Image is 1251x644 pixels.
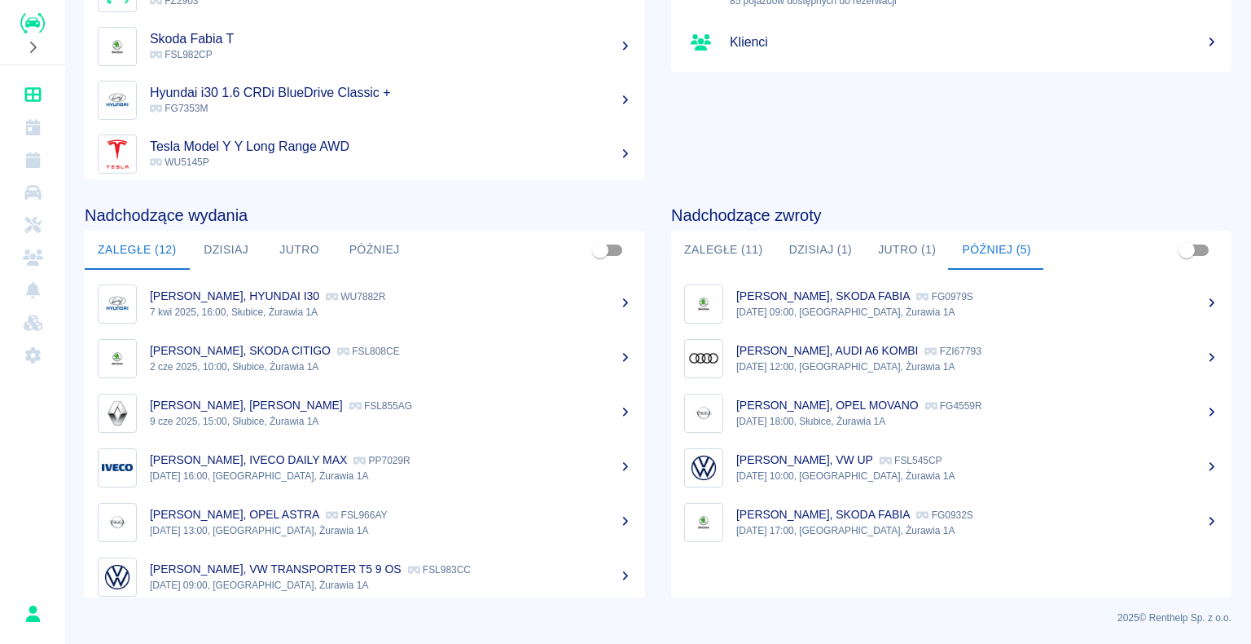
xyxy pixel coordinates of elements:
[326,509,387,521] p: FSL966AY
[102,452,133,483] img: Image
[730,34,1218,51] h5: Klienci
[736,508,910,521] p: [PERSON_NAME], SKODA FABIA
[949,231,1044,270] button: Później (5)
[150,344,331,357] p: [PERSON_NAME], SKODA CITIGO
[688,289,719,320] img: Image
[671,205,1231,225] h4: Nadchodzące zwroty
[585,235,616,266] span: Pokaż przypisane tylko do mnie
[20,37,45,58] button: Rozwiń nawigację
[7,307,59,339] a: Widget WWW
[671,386,1231,440] a: Image[PERSON_NAME], OPEL MOVANO FG4559R[DATE] 18:00, Słubice, Żurawia 1A
[671,440,1231,495] a: Image[PERSON_NAME], VW UP FSL545CP[DATE] 10:00, [GEOGRAPHIC_DATA], Żurawia 1A
[85,611,1231,625] p: 2025 © Renthelp Sp. z o.o.
[916,291,972,302] p: FG0979S
[7,78,59,111] a: Dashboard
[671,20,1231,65] a: Klienci
[150,85,632,101] h5: Hyundai i30 1.6 CRDi BlueDrive Classic +
[85,127,645,181] a: ImageTesla Model Y Y Long Range AWD WU5145P
[688,343,719,374] img: Image
[880,455,942,466] p: FSL545CP
[85,440,645,495] a: Image[PERSON_NAME], IVECO DAILY MAX PP7029R[DATE] 16:00, [GEOGRAPHIC_DATA], Żurawia 1A
[85,495,645,549] a: Image[PERSON_NAME], OPEL ASTRA FSL966AY[DATE] 13:00, [GEOGRAPHIC_DATA], Żurawia 1A
[7,176,59,209] a: Flota
[102,562,133,593] img: Image
[102,343,133,374] img: Image
[736,414,1218,429] p: [DATE] 18:00, Słubice, Żurawia 1A
[776,231,866,270] button: Dzisiaj (1)
[150,578,632,593] p: [DATE] 09:00, [GEOGRAPHIC_DATA], Żurawia 1A
[7,143,59,176] a: Rezerwacje
[688,507,719,538] img: Image
[85,331,645,386] a: Image[PERSON_NAME], SKODA CITIGO FSL808CE2 cze 2025, 10:00, Słubice, Żurawia 1A
[150,469,632,483] p: [DATE] 16:00, [GEOGRAPHIC_DATA], Żurawia 1A
[736,523,1218,538] p: [DATE] 17:00, [GEOGRAPHIC_DATA], Żurawia 1A
[102,31,133,62] img: Image
[85,205,645,225] h4: Nadchodzące wydania
[150,359,632,374] p: 2 cze 2025, 10:00, Słubice, Żurawia 1A
[916,509,972,521] p: FG0932S
[7,111,59,143] a: Kalendarz
[736,399,919,412] p: [PERSON_NAME], OPEL MOVANO
[150,399,343,412] p: [PERSON_NAME], [PERSON_NAME]
[150,31,632,47] h5: Skoda Fabia T
[150,157,209,168] span: WU5145P
[865,231,949,270] button: Jutro (1)
[150,414,632,429] p: 9 cze 2025, 15:00, Słubice, Żurawia 1A
[85,20,645,73] a: ImageSkoda Fabia T FSL982CP
[326,291,385,302] p: WU7882R
[102,398,133,429] img: Image
[671,276,1231,331] a: Image[PERSON_NAME], SKODA FABIA FG0979S[DATE] 09:00, [GEOGRAPHIC_DATA], Żurawia 1A
[1171,235,1202,266] span: Pokaż przypisane tylko do mnie
[736,305,1218,320] p: [DATE] 09:00, [GEOGRAPHIC_DATA], Żurawia 1A
[671,231,776,270] button: Zaległe (11)
[150,523,632,538] p: [DATE] 13:00, [GEOGRAPHIC_DATA], Żurawia 1A
[408,564,471,576] p: FSL983CC
[353,455,410,466] p: PP7029R
[263,231,336,270] button: Jutro
[85,386,645,440] a: Image[PERSON_NAME], [PERSON_NAME] FSL855AG9 cze 2025, 15:00, Słubice, Żurawia 1A
[925,400,982,412] p: FG4559R
[190,231,263,270] button: Dzisiaj
[349,400,412,412] p: FSL855AG
[688,398,719,429] img: Image
[85,73,645,127] a: ImageHyundai i30 1.6 CRDi BlueDrive Classic + FG7353M
[20,13,45,33] img: Renthelp
[336,231,413,270] button: Później
[85,549,645,604] a: Image[PERSON_NAME], VW TRANSPORTER T5 9 OS FSL983CC[DATE] 09:00, [GEOGRAPHIC_DATA], Żurawia 1A
[150,139,632,155] h5: Tesla Model Y Y Long Range AWD
[102,139,133,170] img: Image
[7,274,59,307] a: Powiadomienia
[85,231,190,270] button: Zaległe (12)
[150,103,208,114] span: FG7353M
[102,289,133,320] img: Image
[337,346,400,357] p: FSL808CE
[150,508,319,521] p: [PERSON_NAME], OPEL ASTRA
[150,289,319,302] p: [PERSON_NAME], HYUNDAI I30
[150,49,213,60] span: FSL982CP
[102,85,133,116] img: Image
[7,339,59,372] a: Ustawienia
[671,495,1231,549] a: Image[PERSON_NAME], SKODA FABIA FG0932S[DATE] 17:00, [GEOGRAPHIC_DATA], Żurawia 1A
[736,289,910,302] p: [PERSON_NAME], SKODA FABIA
[7,209,59,241] a: Serwisy
[671,331,1231,386] a: Image[PERSON_NAME], AUDI A6 KOMBI FZI67793[DATE] 12:00, [GEOGRAPHIC_DATA], Żurawia 1A
[736,344,918,357] p: [PERSON_NAME], AUDI A6 KOMBI
[150,453,347,466] p: [PERSON_NAME], IVECO DAILY MAX
[150,562,402,576] p: [PERSON_NAME], VW TRANSPORTER T5 9 OS
[736,469,1218,483] p: [DATE] 10:00, [GEOGRAPHIC_DATA], Żurawia 1A
[150,305,632,320] p: 7 kwi 2025, 16:00, Słubice, Żurawia 1A
[924,346,981,357] p: FZI67793
[15,597,50,631] button: Rafał Płaza
[688,452,719,483] img: Image
[102,507,133,538] img: Image
[85,276,645,331] a: Image[PERSON_NAME], HYUNDAI I30 WU7882R7 kwi 2025, 16:00, Słubice, Żurawia 1A
[7,241,59,274] a: Klienci
[736,359,1218,374] p: [DATE] 12:00, [GEOGRAPHIC_DATA], Żurawia 1A
[736,453,873,466] p: [PERSON_NAME], VW UP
